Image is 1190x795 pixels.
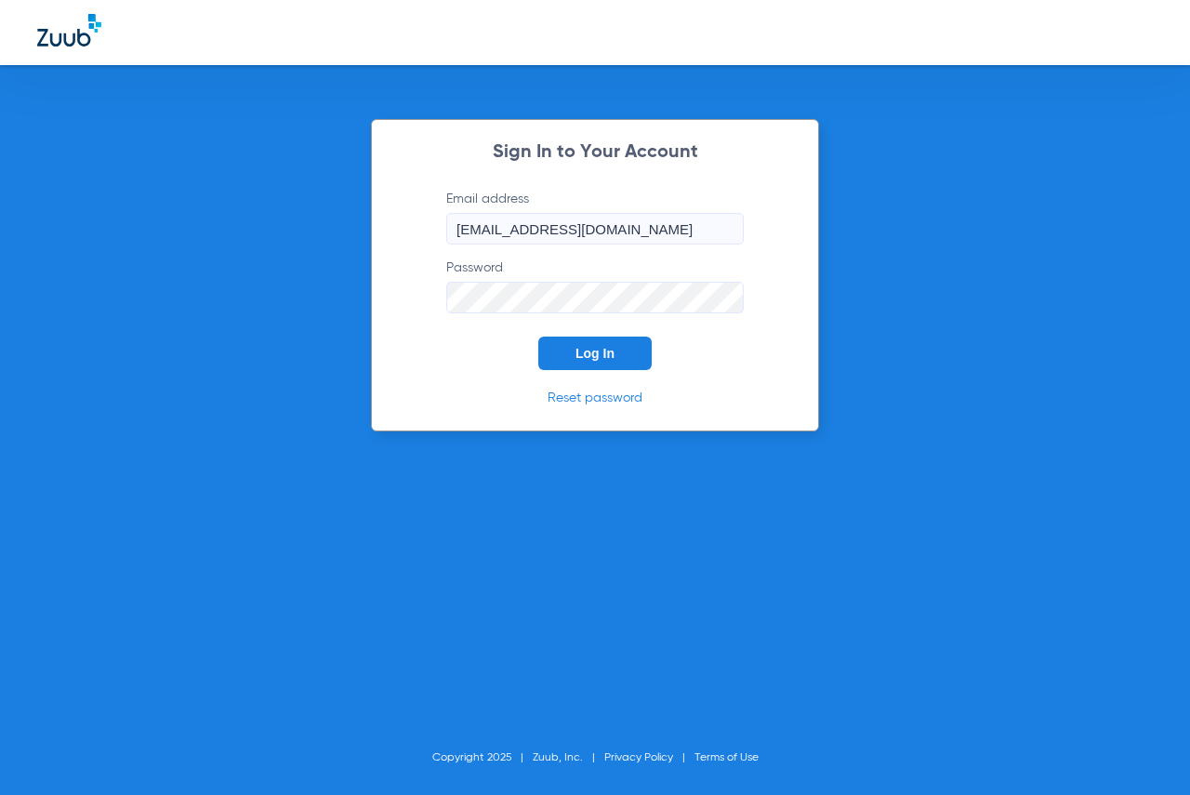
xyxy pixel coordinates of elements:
[446,282,744,313] input: Password
[575,346,615,361] span: Log In
[446,190,744,245] label: Email address
[1097,706,1190,795] iframe: Chat Widget
[432,749,533,767] li: Copyright 2025
[548,391,642,404] a: Reset password
[538,337,652,370] button: Log In
[694,752,759,763] a: Terms of Use
[446,258,744,313] label: Password
[533,749,604,767] li: Zuub, Inc.
[37,14,101,46] img: Zuub Logo
[604,752,673,763] a: Privacy Policy
[446,213,744,245] input: Email address
[418,143,772,162] h2: Sign In to Your Account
